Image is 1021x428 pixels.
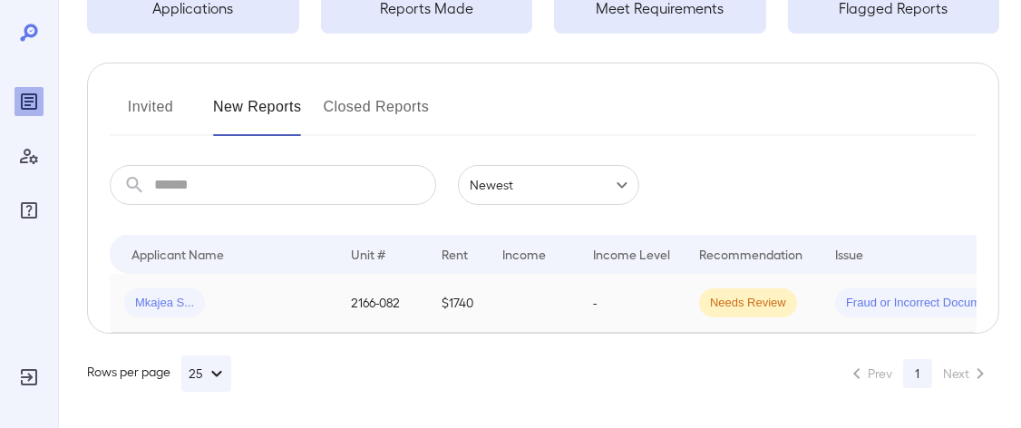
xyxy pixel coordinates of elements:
div: Applicant Name [131,243,224,265]
div: Recommendation [699,243,802,265]
div: Income Level [593,243,670,265]
td: $1740 [427,274,488,333]
nav: pagination navigation [838,359,999,388]
button: page 1 [903,359,932,388]
div: Reports [15,87,44,116]
button: 25 [181,355,231,392]
button: Invited [110,92,191,136]
div: Unit # [351,243,385,265]
button: New Reports [213,92,302,136]
div: Log Out [15,363,44,392]
div: Newest [458,165,639,205]
div: Rows per page [87,355,231,392]
div: FAQ [15,196,44,225]
td: 2166-082 [336,274,427,333]
div: Rent [442,243,471,265]
div: Issue [835,243,864,265]
button: Closed Reports [324,92,430,136]
div: Manage Users [15,141,44,170]
span: Mkajea S... [124,295,205,312]
span: Needs Review [699,295,797,312]
div: Income [502,243,546,265]
td: - [579,274,685,333]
